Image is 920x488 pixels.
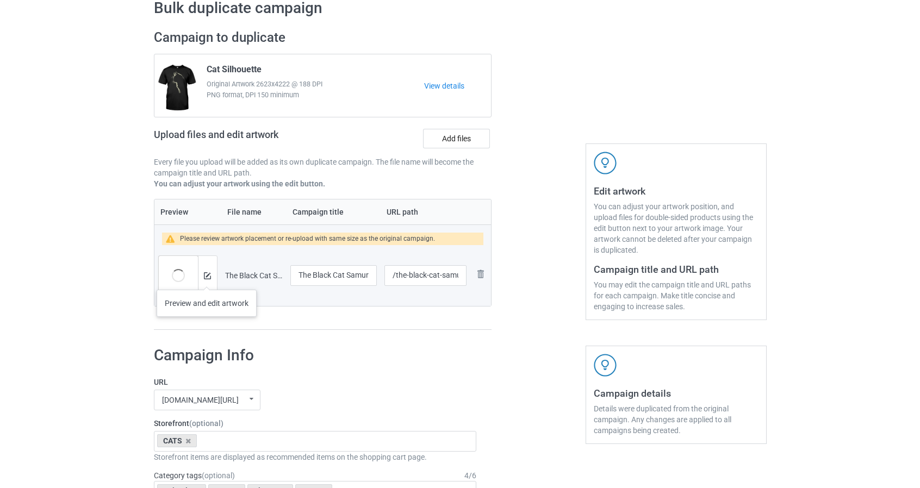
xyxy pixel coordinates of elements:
[474,267,487,280] img: svg+xml;base64,PD94bWwgdmVyc2lvbj0iMS4wIiBlbmNvZGluZz0iVVRGLTgiPz4KPHN2ZyB3aWR0aD0iMjhweCIgaGVpZ2...
[154,418,477,429] label: Storefront
[154,470,235,481] label: Category tags
[594,263,759,276] h3: Campaign title and URL path
[207,64,262,79] span: Cat Silhouette
[594,152,617,174] img: svg+xml;base64,PD94bWwgdmVyc2lvbj0iMS4wIiBlbmNvZGluZz0iVVRGLTgiPz4KPHN2ZyB3aWR0aD0iNDJweCIgaGVpZ2...
[180,233,435,245] div: Please review artwork placement or re-upload with same size as the original campaign.
[154,129,357,149] h2: Upload files and edit artwork
[154,346,477,365] h1: Campaign Info
[594,201,759,255] div: You can adjust your artwork position, and upload files for double-sided products using the edit b...
[594,185,759,197] h3: Edit artwork
[225,270,283,281] div: The Black Cat Samurai.png
[207,90,425,101] span: PNG format, DPI 150 minimum
[207,79,425,90] span: Original Artwork 2623x4222 @ 188 DPI
[424,80,491,91] a: View details
[594,387,759,399] h3: Campaign details
[166,235,181,243] img: warning
[594,354,617,377] img: svg+xml;base64,PD94bWwgdmVyc2lvbj0iMS4wIiBlbmNvZGluZz0iVVRGLTgiPz4KPHN2ZyB3aWR0aD0iNDJweCIgaGVpZ2...
[594,403,759,436] div: Details were duplicated from the original campaign. Any changes are applied to all campaigns bein...
[381,199,470,224] th: URL path
[154,199,221,224] th: Preview
[157,290,257,317] div: Preview and edit artwork
[204,272,211,279] img: svg+xml;base64,PD94bWwgdmVyc2lvbj0iMS4wIiBlbmNvZGluZz0iVVRGLTgiPz4KPHN2ZyB3aWR0aD0iMTRweCIgaGVpZ2...
[154,452,477,462] div: Storefront items are displayed as recommended items on the shopping cart page.
[154,157,492,178] p: Every file you upload will be added as its own duplicate campaign. The file name will become the ...
[189,419,223,428] span: (optional)
[594,279,759,312] div: You may edit the campaign title and URL paths for each campaign. Make title concise and engaging ...
[154,377,477,387] label: URL
[154,179,325,188] b: You can adjust your artwork using the edit button.
[154,29,492,46] h2: Campaign to duplicate
[464,470,476,481] div: 4 / 6
[162,396,239,404] div: [DOMAIN_NAME][URL]
[157,434,197,447] div: CATS
[287,199,381,224] th: Campaign title
[202,471,235,480] span: (optional)
[221,199,287,224] th: File name
[423,129,490,148] label: Add files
